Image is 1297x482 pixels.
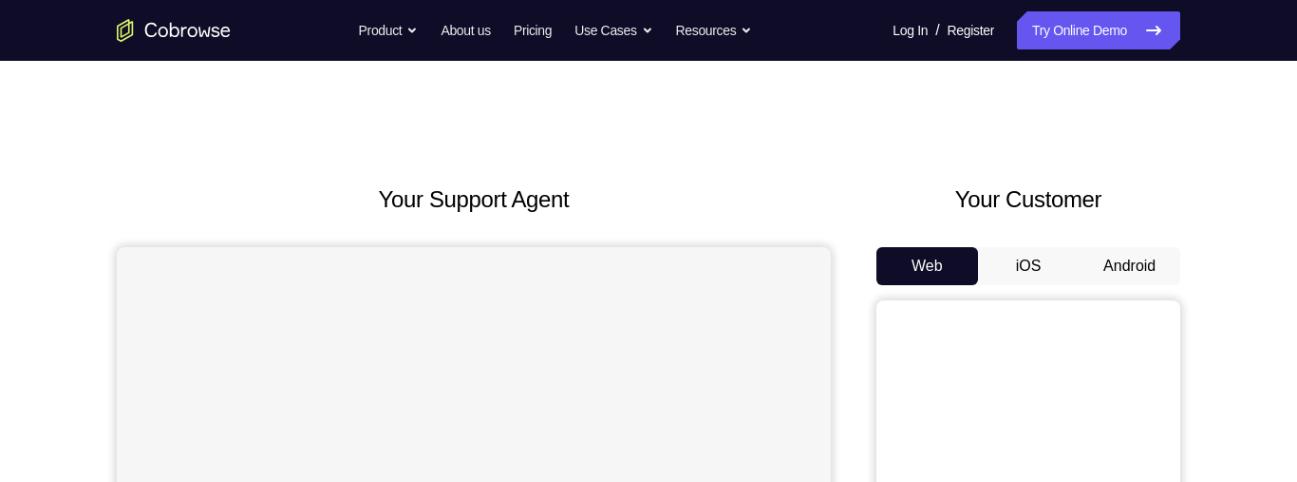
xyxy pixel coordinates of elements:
[117,19,231,42] a: Go to the home page
[935,19,939,42] span: /
[893,11,928,49] a: Log In
[514,11,552,49] a: Pricing
[676,11,753,49] button: Resources
[441,11,490,49] a: About us
[978,247,1080,285] button: iOS
[948,11,994,49] a: Register
[359,11,419,49] button: Product
[117,183,831,217] h2: Your Support Agent
[1079,247,1180,285] button: Android
[876,183,1180,217] h2: Your Customer
[574,11,652,49] button: Use Cases
[1017,11,1180,49] a: Try Online Demo
[876,247,978,285] button: Web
